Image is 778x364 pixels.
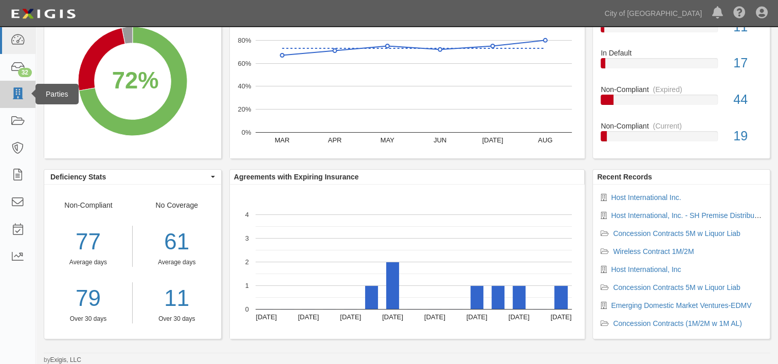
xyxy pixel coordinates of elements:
[245,211,249,219] text: 4
[433,136,446,144] text: JUN
[726,90,770,109] div: 44
[50,356,81,363] a: Exigis, LLC
[424,313,445,321] text: [DATE]
[382,313,403,321] text: [DATE]
[653,121,682,131] div: (Current)
[230,185,585,339] svg: A chart.
[601,84,762,121] a: Non-Compliant(Expired)44
[601,12,762,48] a: No Coverage11
[600,3,707,24] a: City of [GEOGRAPHIC_DATA]
[140,258,213,267] div: Average days
[726,18,770,37] div: 11
[8,5,79,23] img: logo-5460c22ac91f19d4615b14bd174203de0afe785f0fc80cf4dbbc73dc1793850b.png
[44,258,132,267] div: Average days
[611,193,681,202] a: Host International Inc.
[597,173,652,181] b: Recent Records
[238,82,251,90] text: 40%
[601,121,762,150] a: Non-Compliant(Current)19
[653,84,682,95] div: (Expired)
[238,105,251,113] text: 20%
[538,136,552,144] text: AUG
[44,315,132,323] div: Over 30 days
[613,283,740,292] a: Concession Contracts 5M w Liquor Liab
[44,282,132,315] a: 79
[613,229,740,238] a: Concession Contracts 5M w Liquor Liab
[380,136,394,144] text: MAY
[112,64,159,97] div: 72%
[44,170,221,184] button: Deficiency Stats
[726,54,770,72] div: 17
[611,265,681,274] a: Host International, Inc
[44,226,132,258] div: 77
[241,129,251,136] text: 0%
[613,319,742,327] a: Concession Contracts (1M/2M w 1M AL)
[245,282,249,289] text: 1
[50,172,208,182] span: Deficiency Stats
[245,305,249,313] text: 0
[611,301,751,310] a: Emerging Domestic Market Ventures-EDMV
[238,59,251,67] text: 60%
[328,136,341,144] text: APR
[593,84,770,95] div: Non-Compliant
[593,48,770,58] div: In Default
[733,7,746,20] i: Help Center - Complianz
[245,258,249,266] text: 2
[140,226,213,258] div: 61
[44,200,133,323] div: Non-Compliant
[298,313,319,321] text: [DATE]
[508,313,529,321] text: [DATE]
[550,313,571,321] text: [DATE]
[133,200,221,323] div: No Coverage
[245,234,249,242] text: 3
[230,4,585,158] svg: A chart.
[593,121,770,131] div: Non-Compliant
[340,313,361,321] text: [DATE]
[35,84,79,104] div: Parties
[44,4,221,158] svg: A chart.
[140,282,213,315] a: 11
[726,127,770,145] div: 19
[613,247,694,256] a: Wireless Contract 1M/2M
[482,136,503,144] text: [DATE]
[18,68,32,77] div: 32
[256,313,277,321] text: [DATE]
[466,313,487,321] text: [DATE]
[234,173,359,181] b: Agreements with Expiring Insurance
[140,315,213,323] div: Over 30 days
[238,37,251,44] text: 80%
[601,48,762,84] a: In Default17
[275,136,290,144] text: MAR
